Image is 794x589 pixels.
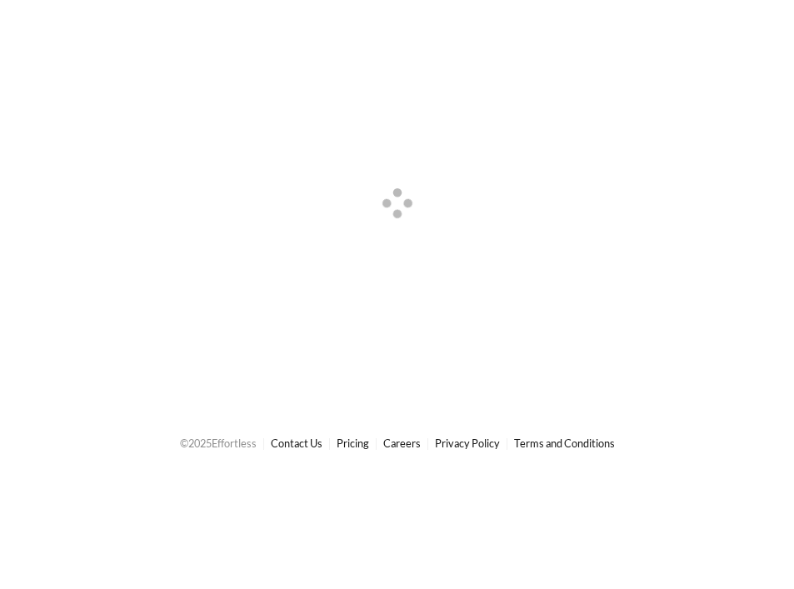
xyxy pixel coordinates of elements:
[435,437,500,450] a: Privacy Policy
[180,437,257,450] span: © 2025 Effortless
[514,437,615,450] a: Terms and Conditions
[383,437,421,450] a: Careers
[337,437,369,450] a: Pricing
[271,437,322,450] a: Contact Us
